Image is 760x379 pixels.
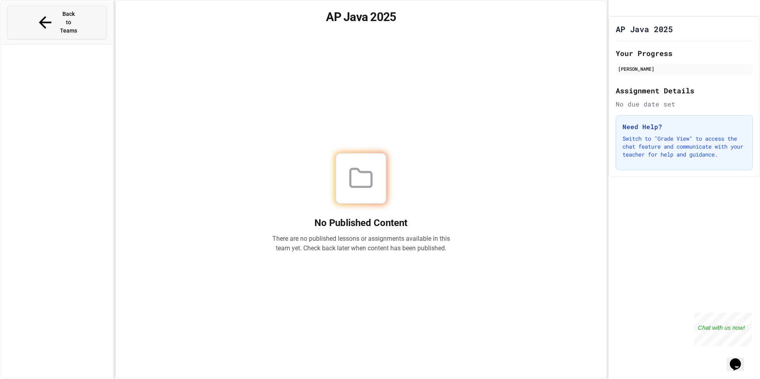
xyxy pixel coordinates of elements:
[7,6,107,39] button: Back to Teams
[622,135,746,159] p: Switch to "Grade View" to access the chat feature and communicate with your teacher for help and ...
[616,23,673,35] h1: AP Java 2025
[622,122,746,131] h3: Need Help?
[694,313,752,346] iframe: chat widget
[616,85,753,96] h2: Assignment Details
[727,347,752,371] iframe: chat widget
[125,10,597,24] h1: AP Java 2025
[272,217,450,229] h2: No Published Content
[618,65,750,72] div: [PERSON_NAME]
[59,10,78,35] span: Back to Teams
[272,234,450,253] p: There are no published lessons or assignments available in this team yet. Check back later when c...
[616,99,753,109] div: No due date set
[616,48,753,59] h2: Your Progress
